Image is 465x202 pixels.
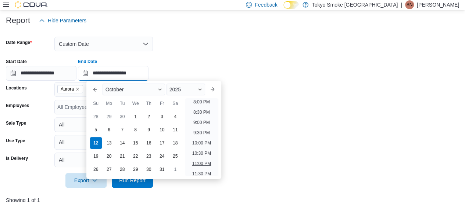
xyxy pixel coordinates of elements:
[283,1,299,9] input: Dark Mode
[6,40,32,45] label: Date Range
[143,137,155,149] div: day-16
[130,111,142,122] div: day-1
[143,124,155,136] div: day-9
[90,98,102,109] div: Su
[169,87,181,92] span: 2025
[54,153,153,167] button: All
[117,137,128,149] div: day-14
[169,164,181,175] div: day-1
[156,124,168,136] div: day-10
[89,84,101,95] button: Previous Month
[6,138,25,144] label: Use Type
[6,120,26,126] label: Sale Type
[90,137,102,149] div: day-12
[78,66,149,81] input: Press the down key to enter a popover containing a calendar. Press the escape key to close the po...
[130,98,142,109] div: We
[105,87,124,92] span: October
[15,1,48,8] img: Cova
[78,59,97,65] label: End Date
[75,87,80,91] button: Remove Aurora from selection in this group
[130,124,142,136] div: day-8
[190,98,213,106] li: 8:00 PM
[6,16,30,25] h3: Report
[169,111,181,122] div: day-4
[6,155,28,161] label: Is Delivery
[185,98,218,176] ul: Time
[48,17,86,24] span: Hide Parameters
[255,1,277,8] span: Feedback
[405,0,414,9] div: Stephanie Neblett
[143,111,155,122] div: day-2
[112,173,153,188] button: Run Report
[189,149,214,158] li: 10:30 PM
[117,124,128,136] div: day-7
[65,173,107,188] button: Export
[70,173,102,188] span: Export
[207,84,218,95] button: Next month
[189,169,214,178] li: 11:30 PM
[169,150,181,162] div: day-25
[156,111,168,122] div: day-3
[103,124,115,136] div: day-6
[6,103,29,109] label: Employees
[401,0,402,9] p: |
[143,98,155,109] div: Th
[90,164,102,175] div: day-26
[417,0,459,9] p: [PERSON_NAME]
[190,128,213,137] li: 9:30 PM
[103,150,115,162] div: day-20
[6,85,27,91] label: Locations
[407,0,413,9] span: SN
[169,137,181,149] div: day-18
[54,117,153,132] button: All
[190,108,213,117] li: 8:30 PM
[156,98,168,109] div: Fr
[156,164,168,175] div: day-31
[6,59,27,65] label: Start Date
[156,150,168,162] div: day-24
[89,110,182,176] div: October, 2025
[103,111,115,122] div: day-29
[90,124,102,136] div: day-5
[130,137,142,149] div: day-15
[103,84,165,95] div: Button. Open the month selector. October is currently selected.
[143,164,155,175] div: day-30
[103,164,115,175] div: day-27
[54,37,153,51] button: Custom Date
[6,66,76,81] input: Press the down key to open a popover containing a calendar.
[312,0,398,9] p: Tokyo Smoke [GEOGRAPHIC_DATA]
[169,124,181,136] div: day-11
[57,85,83,93] span: Aurora
[119,177,146,184] span: Run Report
[189,159,214,168] li: 11:00 PM
[103,137,115,149] div: day-13
[36,13,89,28] button: Hide Parameters
[167,84,205,95] div: Button. Open the year selector. 2025 is currently selected.
[103,98,115,109] div: Mo
[61,85,74,93] span: Aurora
[169,98,181,109] div: Sa
[90,111,102,122] div: day-28
[130,164,142,175] div: day-29
[117,150,128,162] div: day-21
[54,135,153,150] button: All
[117,111,128,122] div: day-30
[117,164,128,175] div: day-28
[130,150,142,162] div: day-22
[117,98,128,109] div: Tu
[189,139,214,147] li: 10:00 PM
[90,150,102,162] div: day-19
[190,118,213,127] li: 9:00 PM
[143,150,155,162] div: day-23
[156,137,168,149] div: day-17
